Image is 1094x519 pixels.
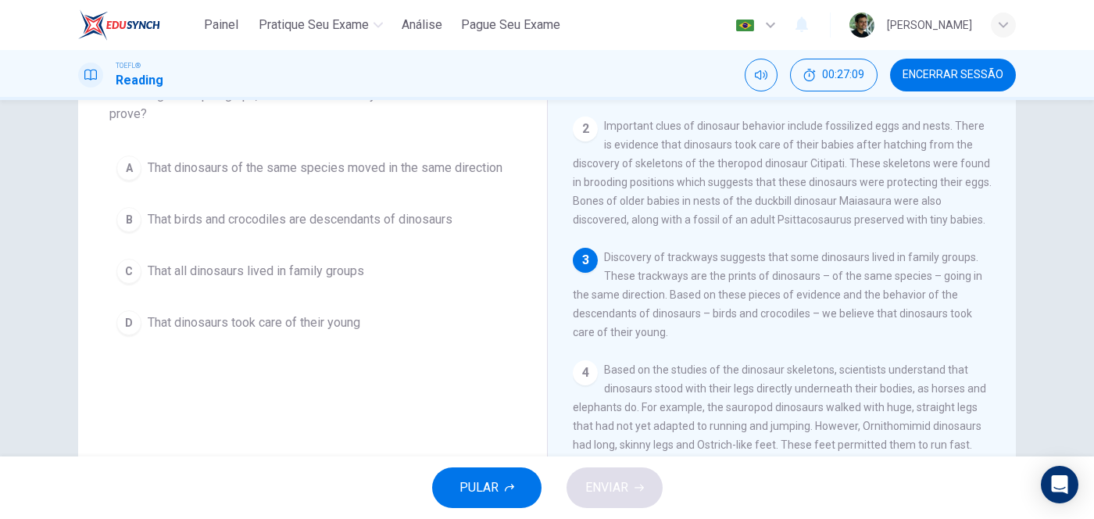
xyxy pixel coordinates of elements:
[204,16,238,34] span: Painel
[109,149,516,188] button: AThat dinosaurs of the same species moved in the same direction
[790,59,878,91] div: Esconder
[116,71,163,90] h1: Reading
[109,303,516,342] button: DThat dinosaurs took care of their young
[461,16,560,34] span: Pague Seu Exame
[822,69,864,81] span: 00:27:09
[109,200,516,239] button: BThat birds and crocodiles are descendants of dinosaurs
[395,11,449,39] button: Análise
[78,9,160,41] img: EduSynch logo
[573,116,598,141] div: 2
[402,16,442,34] span: Análise
[459,477,499,499] span: PULAR
[116,60,141,71] span: TOEFL®
[148,262,364,281] span: That all dinosaurs lived in family groups
[573,360,598,385] div: 4
[116,310,141,335] div: D
[78,9,196,41] a: EduSynch logo
[252,11,389,39] button: Pratique seu exame
[116,259,141,284] div: C
[790,59,878,91] button: 00:27:09
[890,59,1016,91] button: Encerrar Sessão
[196,11,246,39] button: Painel
[432,467,542,508] button: PULAR
[573,120,992,226] span: Important clues of dinosaur behavior include fossilized eggs and nests. There is evidence that di...
[455,11,567,39] button: Pague Seu Exame
[573,248,598,273] div: 3
[148,210,452,229] span: That birds and crocodiles are descendants of dinosaurs
[735,20,755,31] img: pt
[745,59,778,91] div: Silenciar
[116,156,141,181] div: A
[573,363,986,507] span: Based on the studies of the dinosaur skeletons, scientists understand that dinosaurs stood with t...
[849,13,874,38] img: Profile picture
[116,207,141,232] div: B
[1041,466,1078,503] div: Open Intercom Messenger
[148,313,360,332] span: That dinosaurs took care of their young
[109,86,516,123] span: According to the paragraph, what do the trackways and other evidence prove?
[903,69,1003,81] span: Encerrar Sessão
[573,251,982,338] span: Discovery of trackways suggests that some dinosaurs lived in family groups. These trackways are t...
[148,159,502,177] span: That dinosaurs of the same species moved in the same direction
[109,252,516,291] button: CThat all dinosaurs lived in family groups
[259,16,369,34] span: Pratique seu exame
[887,16,972,34] div: [PERSON_NAME]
